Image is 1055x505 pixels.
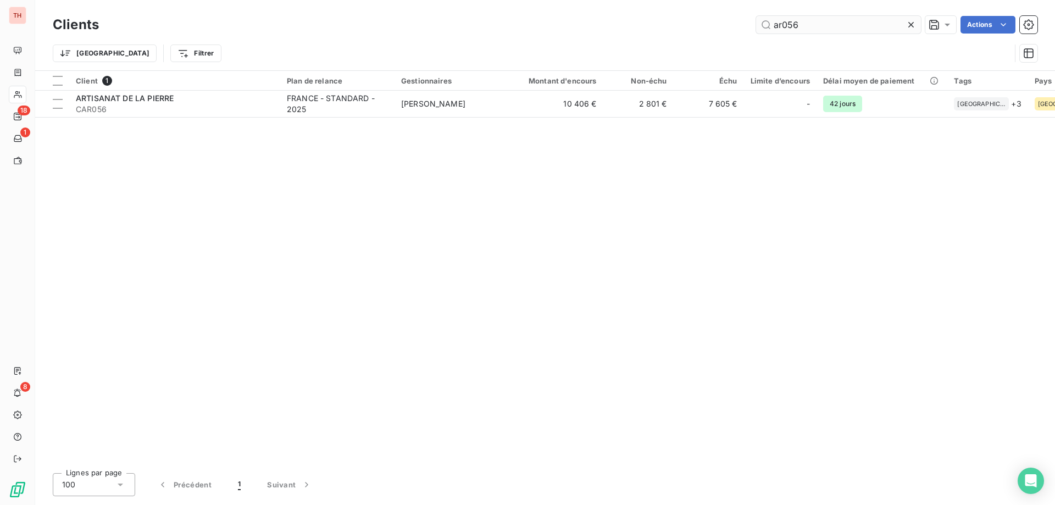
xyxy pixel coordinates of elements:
span: 1 [102,76,112,86]
span: ARTISANAT DE LA PIERRE [76,93,174,103]
button: Actions [960,16,1015,34]
div: Échu [680,76,737,85]
button: 1 [225,473,254,496]
td: 7 605 € [674,91,744,117]
span: 1 [238,479,241,490]
button: Filtrer [170,45,221,62]
span: 18 [18,106,30,115]
h3: Clients [53,15,99,35]
td: 2 801 € [603,91,674,117]
div: Plan de relance [287,76,388,85]
span: 100 [62,479,75,490]
input: Rechercher [756,16,921,34]
button: Précédent [144,473,225,496]
img: Logo LeanPay [9,481,26,498]
div: Open Intercom Messenger [1018,468,1044,494]
span: + 3 [1011,98,1021,109]
td: 10 406 € [509,91,603,117]
span: [GEOGRAPHIC_DATA] [957,101,1006,107]
div: Non-échu [610,76,667,85]
div: Montant d'encours [515,76,597,85]
div: Délai moyen de paiement [823,76,941,85]
div: TH [9,7,26,24]
div: Tags [954,76,1021,85]
span: - [807,98,810,109]
span: 8 [20,382,30,392]
span: [PERSON_NAME] [401,99,465,108]
div: FRANCE - STANDARD - 2025 [287,93,388,115]
span: Client [76,76,98,85]
div: Limite d’encours [751,76,810,85]
button: Suivant [254,473,325,496]
div: Gestionnaires [401,76,502,85]
span: CAR056 [76,104,274,115]
button: [GEOGRAPHIC_DATA] [53,45,157,62]
span: 1 [20,127,30,137]
span: 42 jours [823,96,862,112]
